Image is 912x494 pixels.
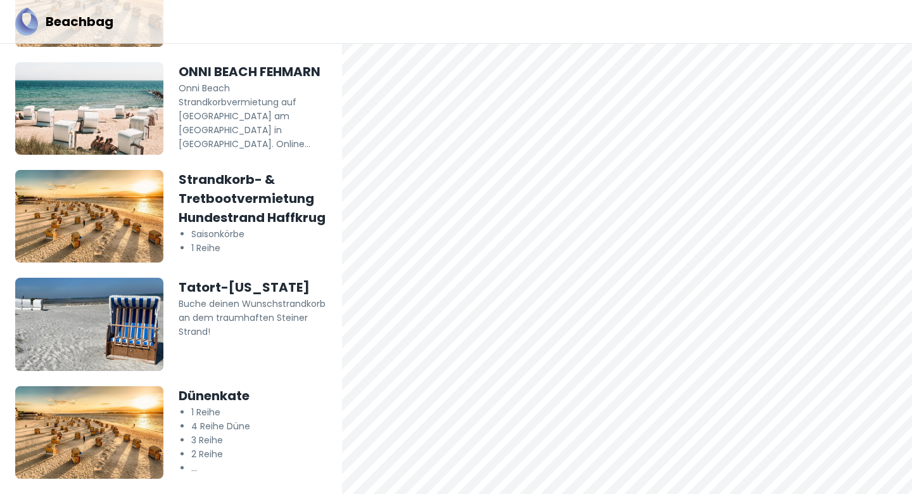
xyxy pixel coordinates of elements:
[15,170,327,263] a: Strandkorb- & Tretbootvermietung Hundestrand HaffkrugSaisonkörbe1 Reihe
[191,241,327,255] li: 1 Reihe
[15,278,163,370] img: tatort-hawaii-strandk%C3%83%C2%B6rbe-5.jpg
[15,386,327,479] a: Dünenkate1 Reihe4 Reihe Düne3 Reihe2 Reihe...
[15,62,163,155] img: Onni-Beach-TSF-BG-2023.jpg
[191,419,327,433] li: 4 Reihe Düne
[191,461,327,475] li: ...
[191,447,327,461] li: 2 Reihe
[179,62,327,81] h5: ONNI BEACH FEHMARN
[15,8,38,36] img: Beachbag
[15,386,163,479] img: banner-fallback.jpg
[46,12,113,31] h5: Beachbag
[179,386,327,405] h5: Dünenkate
[191,227,327,241] li: Saisonkörbe
[191,405,327,419] li: 1 Reihe
[179,278,327,297] h5: Tatort-[US_STATE]
[179,297,327,339] p: Buche deinen Wunschstrandkorb an dem traumhaften Steiner Strand!
[15,278,327,370] a: Tatort-[US_STATE]Buche deinen Wunschstrandkorb an dem traumhaften Steiner Strand!
[15,170,163,263] img: banner-fallback.jpg
[179,81,327,151] p: Onni Beach Strandkorbvermietung auf [GEOGRAPHIC_DATA] am [GEOGRAPHIC_DATA] in [GEOGRAPHIC_DATA]. ...
[191,433,327,447] li: 3 Reihe
[179,170,327,227] h5: Strandkorb- & Tretbootvermietung Hundestrand Haffkrug
[15,8,113,36] a: BeachbagBeachbag
[15,62,327,155] a: ONNI BEACH FEHMARNOnni Beach Strandkorbvermietung auf [GEOGRAPHIC_DATA] am [GEOGRAPHIC_DATA] in [...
